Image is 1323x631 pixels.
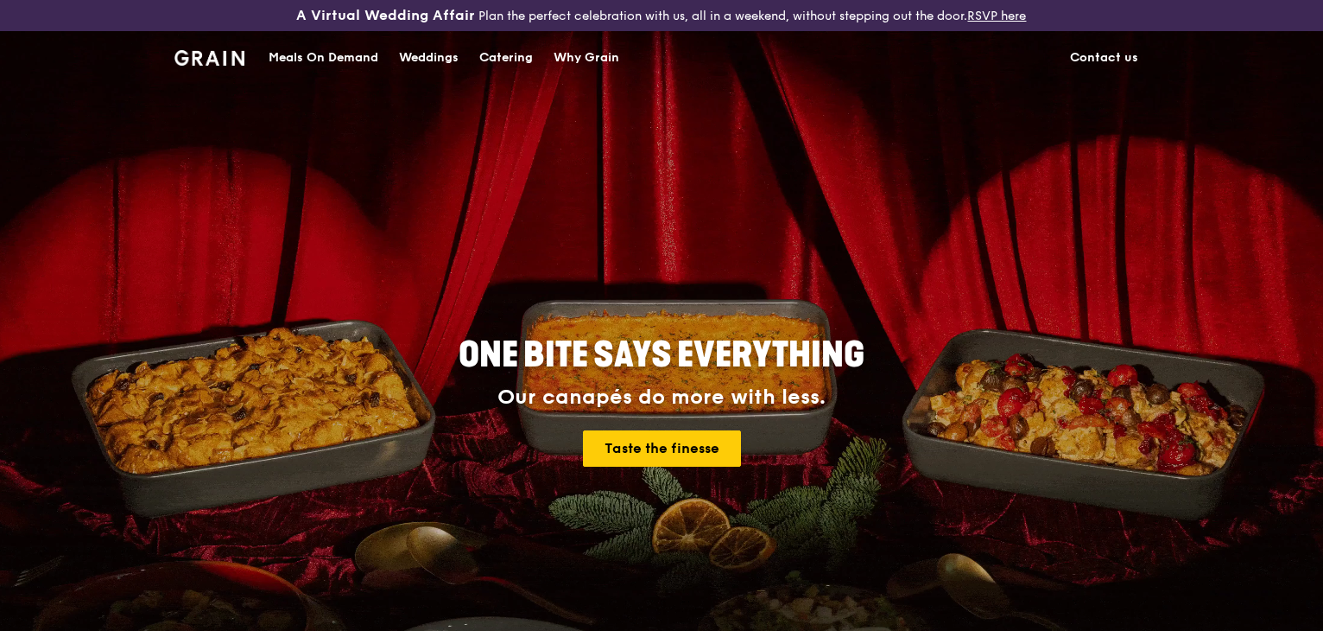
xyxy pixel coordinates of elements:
img: Grain [174,50,244,66]
div: Catering [479,32,533,84]
a: Weddings [389,32,469,84]
a: RSVP here [967,9,1026,23]
h3: A Virtual Wedding Affair [296,7,475,24]
div: Weddings [399,32,459,84]
a: GrainGrain [174,30,244,82]
div: Plan the perfect celebration with us, all in a weekend, without stepping out the door. [220,7,1102,24]
a: Why Grain [543,32,630,84]
a: Catering [469,32,543,84]
div: Meals On Demand [269,32,378,84]
span: ONE BITE SAYS EVERYTHING [459,335,864,376]
a: Contact us [1060,32,1149,84]
div: Why Grain [554,32,619,84]
a: Taste the finesse [583,430,741,467]
div: Our canapés do more with less. [351,386,972,410]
